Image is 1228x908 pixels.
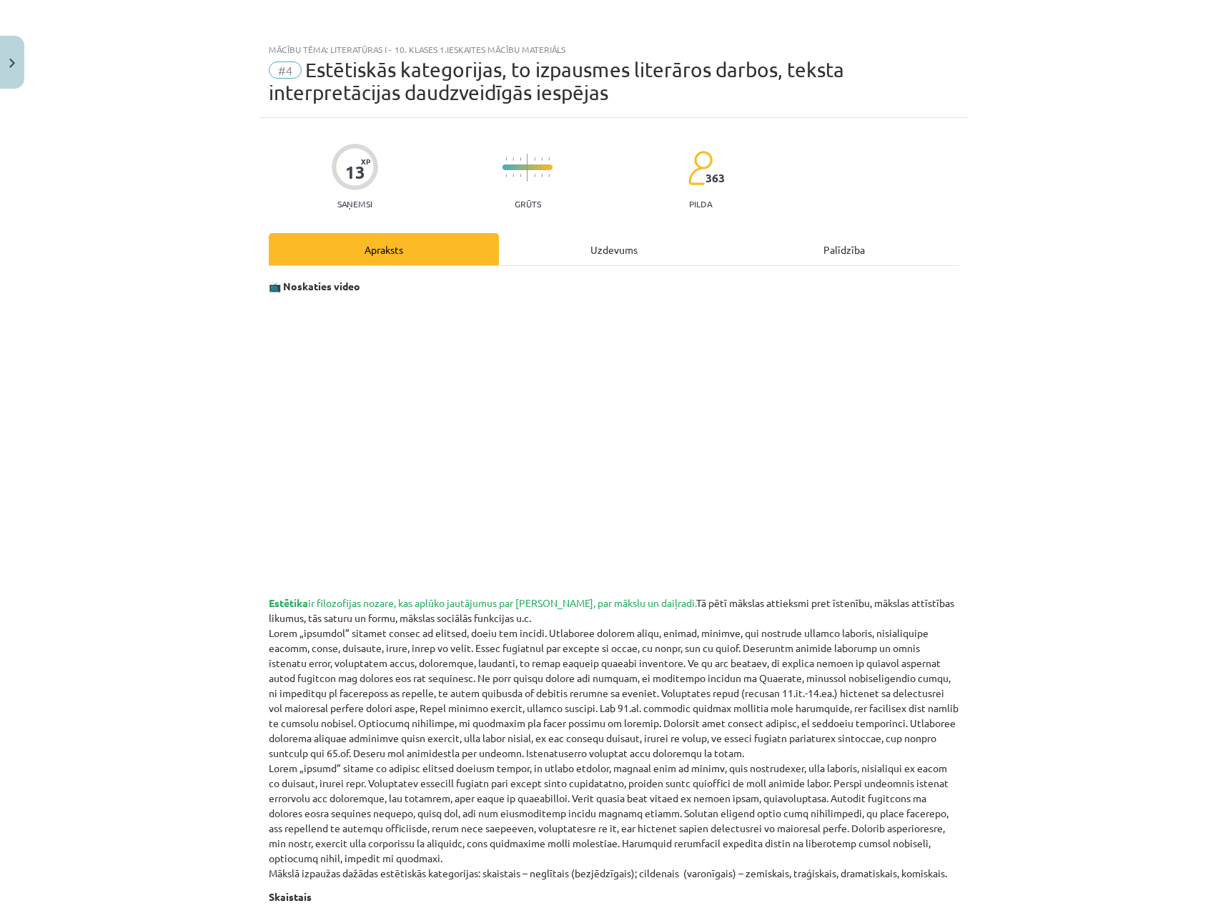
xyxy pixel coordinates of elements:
div: Apraksts [269,233,499,265]
strong: 📺 Noskaties video [269,280,360,292]
div: Mācību tēma: Literatūras i - 10. klases 1.ieskaites mācību materiāls [269,44,959,54]
img: icon-short-line-57e1e144782c952c97e751825c79c345078a6d821885a25fce030b3d8c18986b.svg [541,174,543,177]
img: students-c634bb4e5e11cddfef0936a35e636f08e4e9abd3cc4e673bd6f9a4125e45ecb1.svg [688,150,713,186]
img: icon-short-line-57e1e144782c952c97e751825c79c345078a6d821885a25fce030b3d8c18986b.svg [541,157,543,161]
span: ir filozofijas nozare, kas aplūko jautājumus par [PERSON_NAME], par mākslu un daiļradi. [269,596,696,609]
img: icon-short-line-57e1e144782c952c97e751825c79c345078a6d821885a25fce030b3d8c18986b.svg [505,174,507,177]
img: icon-short-line-57e1e144782c952c97e751825c79c345078a6d821885a25fce030b3d8c18986b.svg [520,157,521,161]
img: icon-short-line-57e1e144782c952c97e751825c79c345078a6d821885a25fce030b3d8c18986b.svg [548,174,550,177]
p: Saņemsi [332,199,378,209]
p: Grūts [515,199,541,209]
img: icon-long-line-d9ea69661e0d244f92f715978eff75569469978d946b2353a9bb055b3ed8787d.svg [527,154,528,182]
img: icon-short-line-57e1e144782c952c97e751825c79c345078a6d821885a25fce030b3d8c18986b.svg [520,174,521,177]
img: icon-short-line-57e1e144782c952c97e751825c79c345078a6d821885a25fce030b3d8c18986b.svg [548,157,550,161]
strong: Estētika [269,596,308,609]
span: 363 [705,172,725,184]
span: Estētiskās kategorijas, to izpausmes literāros darbos, teksta interpretācijas daudzveidīgās iespējas [269,58,844,104]
p: Tā pētī mākslas attieksmi pret īstenību, mākslas attīstības likumus, tās saturu un formu, mākslas... [269,596,959,881]
img: icon-short-line-57e1e144782c952c97e751825c79c345078a6d821885a25fce030b3d8c18986b.svg [513,157,514,161]
p: pilda [689,199,712,209]
img: icon-short-line-57e1e144782c952c97e751825c79c345078a6d821885a25fce030b3d8c18986b.svg [534,157,535,161]
img: icon-short-line-57e1e144782c952c97e751825c79c345078a6d821885a25fce030b3d8c18986b.svg [534,174,535,177]
div: Palīdzība [729,233,959,265]
img: icon-short-line-57e1e144782c952c97e751825c79c345078a6d821885a25fce030b3d8c18986b.svg [505,157,507,161]
img: icon-close-lesson-0947bae3869378f0d4975bcd49f059093ad1ed9edebbc8119c70593378902aed.svg [9,59,15,68]
img: icon-short-line-57e1e144782c952c97e751825c79c345078a6d821885a25fce030b3d8c18986b.svg [513,174,514,177]
span: #4 [269,61,302,79]
span: XP [361,157,370,165]
b: Skaistais [269,890,312,903]
div: 13 [345,162,365,182]
div: Uzdevums [499,233,729,265]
